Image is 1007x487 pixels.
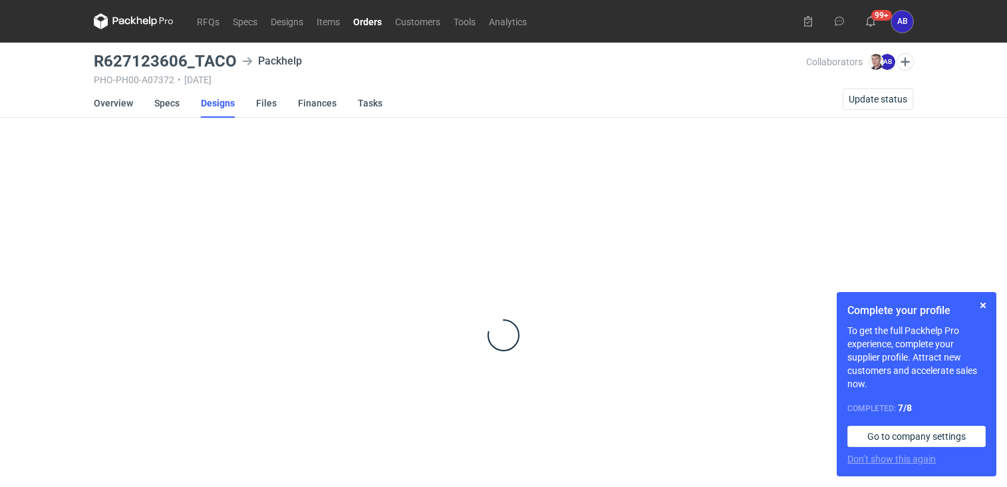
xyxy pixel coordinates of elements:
a: Orders [347,13,388,29]
figcaption: AB [879,54,895,70]
span: Collaborators [806,57,863,67]
div: Agnieszka Biniarz [891,11,913,33]
a: Items [310,13,347,29]
a: Finances [298,88,337,118]
a: Tools [447,13,482,29]
button: Update status [843,88,913,110]
a: RFQs [190,13,226,29]
button: Skip for now [975,297,991,313]
a: Overview [94,88,133,118]
h1: Complete your profile [847,303,986,319]
button: 99+ [860,11,881,32]
strong: 7 / 8 [898,403,912,413]
button: Don’t show this again [847,452,936,466]
div: Completed: [847,401,986,415]
a: Designs [201,88,235,118]
h3: R627123606_TACO [94,53,237,69]
img: Maciej Sikora [868,54,884,70]
a: Customers [388,13,447,29]
button: AB [891,11,913,33]
span: Update status [849,94,907,104]
svg: Packhelp Pro [94,13,174,29]
a: Specs [226,13,264,29]
a: Files [256,88,277,118]
div: Packhelp [242,53,302,69]
a: Analytics [482,13,533,29]
a: Specs [154,88,180,118]
a: Designs [264,13,310,29]
a: Tasks [358,88,382,118]
a: Go to company settings [847,426,986,447]
p: To get the full Packhelp Pro experience, complete your supplier profile. Attract new customers an... [847,324,986,391]
span: • [178,75,181,85]
div: PHO-PH00-A07372 [DATE] [94,75,806,85]
button: Edit collaborators [897,53,914,71]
